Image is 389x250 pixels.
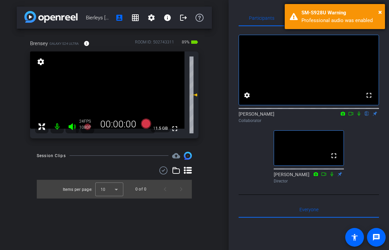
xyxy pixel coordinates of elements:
[172,152,180,160] span: Destinations for your clips
[163,14,171,22] mat-icon: info
[351,233,359,241] mat-icon: accessibility
[189,91,198,99] mat-icon: 0 dB
[365,91,373,99] mat-icon: fullscreen
[179,14,187,22] mat-icon: logout
[49,41,79,46] span: Galaxy S24 Ultra
[115,14,123,22] mat-icon: account_box
[274,171,344,184] div: [PERSON_NAME]
[274,178,344,184] div: Director
[84,40,90,46] mat-icon: info
[24,11,78,23] img: app-logo
[96,119,141,130] div: 00:00:00
[172,152,180,160] mat-icon: cloud_upload
[135,39,174,49] div: ROOM ID: 502743311
[63,186,93,193] div: Items per page:
[157,181,173,197] button: Previous page
[131,14,139,22] mat-icon: grid_on
[181,37,190,47] span: 89%
[239,111,379,124] div: [PERSON_NAME]
[378,7,382,17] button: Close
[243,91,251,99] mat-icon: settings
[84,119,91,124] span: FPS
[239,118,379,124] div: Collaborator
[190,38,199,46] mat-icon: battery_std
[30,40,48,47] span: Brensey
[86,11,111,24] span: Bierleys [DATE] 11:30am
[37,152,66,159] div: Session Clips
[79,119,96,124] div: 24
[173,181,189,197] button: Next page
[372,233,380,241] mat-icon: message
[249,16,274,20] span: Participants
[79,125,96,130] div: 1080P
[330,152,338,160] mat-icon: fullscreen
[301,9,380,17] div: SM-S928U Warning
[36,58,45,66] mat-icon: settings
[184,152,192,160] img: Session clips
[171,125,179,133] mat-icon: fullscreen
[135,186,146,193] div: 0 of 0
[299,207,318,212] span: Everyone
[378,8,382,16] span: ×
[147,14,155,22] mat-icon: settings
[301,17,380,24] div: Professional audio was enabled
[151,124,170,132] span: 11.5 GB
[363,110,371,116] mat-icon: flip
